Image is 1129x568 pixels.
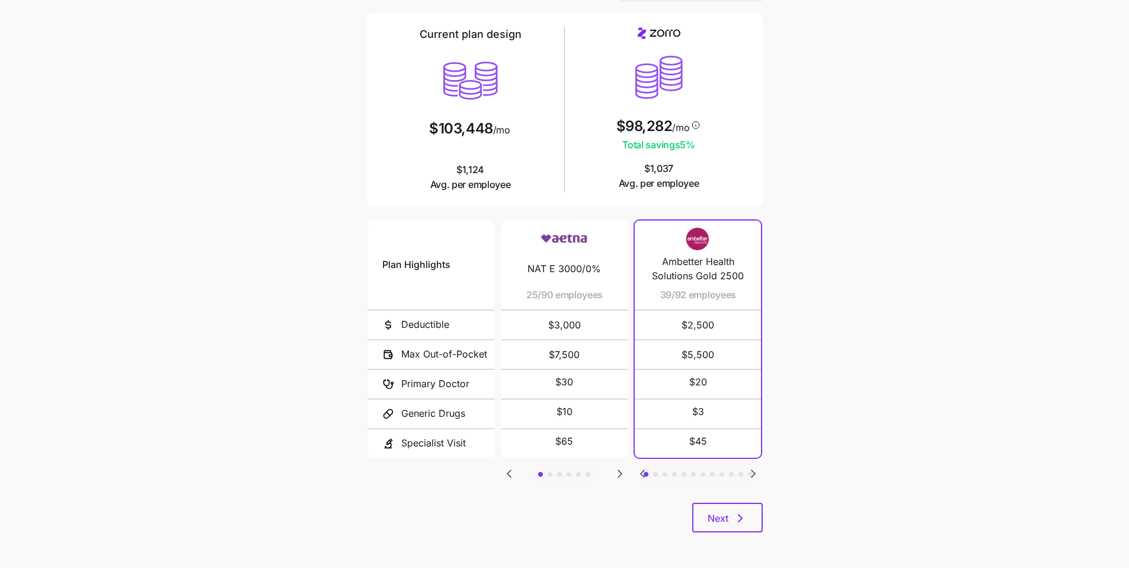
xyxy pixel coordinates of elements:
[746,467,760,481] svg: Go to next slide
[420,27,522,42] h2: Current plan design
[660,288,736,302] span: 39/92 employees
[649,254,747,284] span: Ambetter Health Solutions Gold 2500
[635,467,650,481] svg: Go to previous slide
[429,122,492,136] span: $103,448
[501,466,517,481] button: Go to previous slide
[616,138,702,152] span: Total savings 5 %
[502,467,516,481] svg: Go to previous slide
[527,261,601,276] span: NAT E 3000/0%
[555,434,573,449] span: $65
[401,376,469,391] span: Primary Doctor
[516,340,613,369] span: $7,500
[613,467,627,481] svg: Go to next slide
[692,503,763,532] button: Next
[689,434,707,449] span: $45
[635,466,650,481] button: Go to previous slide
[401,436,466,451] span: Specialist Visit
[430,162,511,192] span: $1,124
[401,317,449,332] span: Deductible
[619,161,699,191] span: $1,037
[616,119,673,133] span: $98,282
[674,228,722,250] img: Carrier
[401,406,465,421] span: Generic Drugs
[692,404,704,419] span: $3
[746,466,761,481] button: Go to next slide
[689,375,707,390] span: $20
[612,466,628,481] button: Go to next slide
[516,311,613,339] span: $3,000
[708,511,728,525] span: Next
[619,176,699,191] span: Avg. per employee
[493,125,510,135] span: /mo
[555,375,573,390] span: $30
[526,288,603,302] span: 25/90 employees
[649,311,747,339] span: $2,500
[382,257,450,272] span: Plan Highlights
[556,404,573,419] span: $10
[540,228,588,250] img: Carrier
[401,347,487,362] span: Max Out-of-Pocket
[672,123,689,132] span: /mo
[430,177,511,192] span: Avg. per employee
[649,340,747,369] span: $5,500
